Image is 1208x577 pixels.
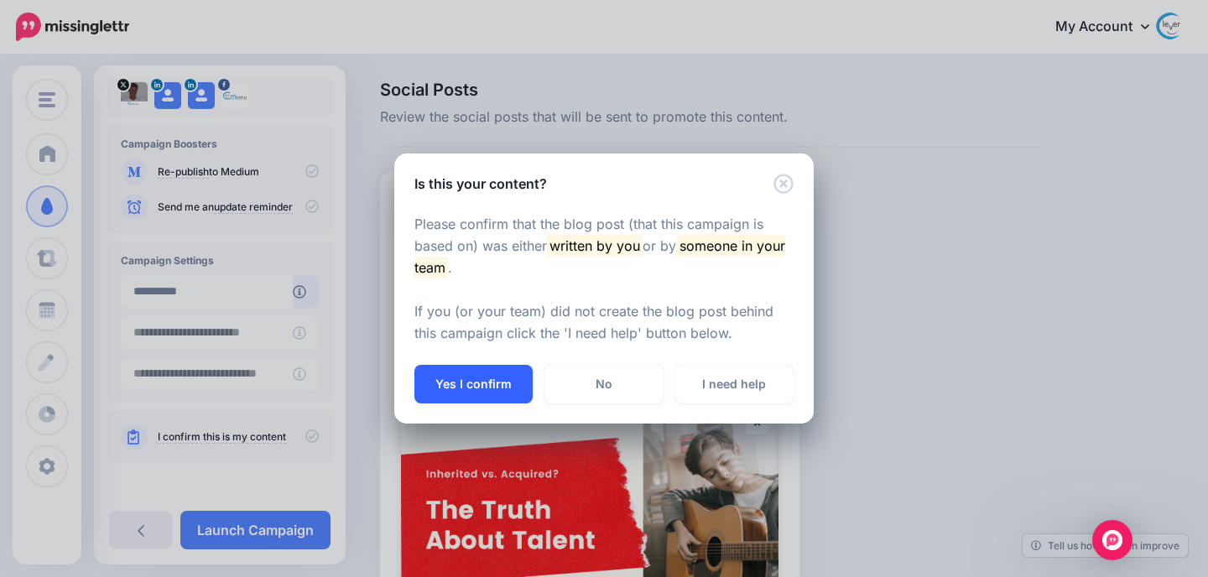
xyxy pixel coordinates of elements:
a: I need help [675,365,794,403]
button: Yes I confirm [414,365,533,403]
mark: someone in your team [414,235,785,278]
p: Please confirm that the blog post (that this campaign is based on) was either or by . If you (or ... [414,214,794,345]
mark: written by you [547,235,643,257]
h5: Is this your content? [414,174,547,194]
div: Open Intercom Messenger [1092,520,1132,560]
button: Close [773,174,794,195]
a: No [544,365,663,403]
